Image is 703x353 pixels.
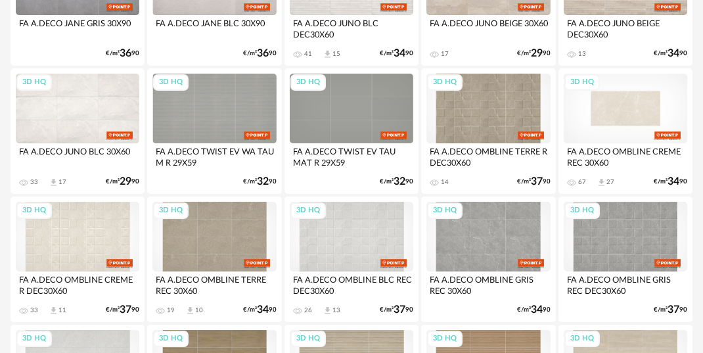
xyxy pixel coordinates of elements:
[243,49,277,58] div: €/m² 90
[380,49,413,58] div: €/m² 90
[517,306,551,314] div: €/m² 90
[58,178,66,186] div: 17
[426,15,550,41] div: FA A.DECO JUNO BEIGE 30X60
[106,49,139,58] div: €/m² 90
[290,15,413,41] div: FA A.DECO JUNO BLC DEC30X60
[120,306,131,314] span: 37
[153,202,189,219] div: 3D HQ
[290,74,326,91] div: 3D HQ
[654,49,687,58] div: €/m² 90
[380,306,413,314] div: €/m² 90
[558,197,692,322] a: 3D HQ FA A.DECO OMBLINE GRIS REC DEC30X60 €/m²3790
[668,49,679,58] span: 34
[426,271,550,298] div: FA A.DECO OMBLINE GRIS REC 30X60
[106,177,139,186] div: €/m² 90
[243,306,277,314] div: €/m² 90
[304,50,312,58] div: 41
[147,68,281,194] a: 3D HQ FA A.DECO TWIST EV WA TAU M R 29X59 €/m²3290
[421,68,555,194] a: 3D HQ FA A.DECO OMBLINE TERRE R DEC30X60 14 €/m²3790
[106,306,139,314] div: €/m² 90
[120,177,131,186] span: 29
[153,331,189,347] div: 3D HQ
[578,178,586,186] div: 67
[185,306,195,316] span: Download icon
[290,331,326,347] div: 3D HQ
[58,306,66,314] div: 11
[152,15,276,41] div: FA A.DECO JANE BLC 30X90
[558,68,692,194] a: 3D HQ FA A.DECO OMBLINE CREME REC 30X60 67 Download icon 27 €/m²3490
[654,177,687,186] div: €/m² 90
[654,306,687,314] div: €/m² 90
[564,331,600,347] div: 3D HQ
[564,74,600,91] div: 3D HQ
[257,49,269,58] span: 36
[427,74,463,91] div: 3D HQ
[531,177,543,186] span: 37
[606,178,614,186] div: 27
[16,271,139,298] div: FA A.DECO OMBLINE CREME R DEC30X60
[578,50,586,58] div: 13
[517,177,551,186] div: €/m² 90
[332,306,340,314] div: 13
[152,143,276,170] div: FA A.DECO TWIST EV WA TAU M R 29X59
[304,306,312,314] div: 26
[147,197,281,322] a: 3D HQ FA A.DECO OMBLINE TERRE REC 30X60 19 Download icon 10 €/m²3490
[243,177,277,186] div: €/m² 90
[421,197,555,322] a: 3D HQ FA A.DECO OMBLINE GRIS REC 30X60 €/m²3490
[441,50,449,58] div: 17
[427,331,463,347] div: 3D HQ
[323,49,332,59] span: Download icon
[30,306,38,314] div: 33
[290,271,413,298] div: FA A.DECO OMBLINE BLC REC DEC30X60
[290,202,326,219] div: 3D HQ
[167,306,175,314] div: 19
[257,306,269,314] span: 34
[564,15,687,41] div: FA A.DECO JUNO BEIGE DEC30X60
[517,49,551,58] div: €/m² 90
[380,177,413,186] div: €/m² 90
[394,306,405,314] span: 37
[426,143,550,170] div: FA A.DECO OMBLINE TERRE R DEC30X60
[195,306,203,314] div: 10
[120,49,131,58] span: 36
[284,68,419,194] a: 3D HQ FA A.DECO TWIST EV TAU MAT R 29X59 €/m²3290
[49,177,58,187] span: Download icon
[597,177,606,187] span: Download icon
[16,202,52,219] div: 3D HQ
[16,331,52,347] div: 3D HQ
[427,202,463,219] div: 3D HQ
[564,271,687,298] div: FA A.DECO OMBLINE GRIS REC DEC30X60
[152,271,276,298] div: FA A.DECO OMBLINE TERRE REC 30X60
[668,306,679,314] span: 37
[257,177,269,186] span: 32
[668,177,679,186] span: 34
[16,15,139,41] div: FA A.DECO JANE GRIS 30X90
[30,178,38,186] div: 33
[564,202,600,219] div: 3D HQ
[290,143,413,170] div: FA A.DECO TWIST EV TAU MAT R 29X59
[564,143,687,170] div: FA A.DECO OMBLINE CREME REC 30X60
[441,178,449,186] div: 14
[153,74,189,91] div: 3D HQ
[11,68,145,194] a: 3D HQ FA A.DECO JUNO BLC 30X60 33 Download icon 17 €/m²2990
[11,197,145,322] a: 3D HQ FA A.DECO OMBLINE CREME R DEC30X60 33 Download icon 11 €/m²3790
[394,49,405,58] span: 34
[16,143,139,170] div: FA A.DECO JUNO BLC 30X60
[323,306,332,316] span: Download icon
[332,50,340,58] div: 15
[49,306,58,316] span: Download icon
[531,306,543,314] span: 34
[16,74,52,91] div: 3D HQ
[531,49,543,58] span: 29
[284,197,419,322] a: 3D HQ FA A.DECO OMBLINE BLC REC DEC30X60 26 Download icon 13 €/m²3790
[394,177,405,186] span: 32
